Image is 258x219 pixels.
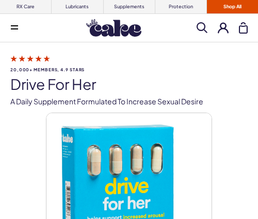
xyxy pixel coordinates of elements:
[10,68,248,72] span: 20,000+ members, 4.9 stars
[10,97,248,107] p: A daily supplement formulated to increase sexual desire
[10,76,248,92] h1: drive for her
[10,54,248,72] a: 20,000+ members, 4.9 stars
[86,19,141,37] img: Hello Cake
